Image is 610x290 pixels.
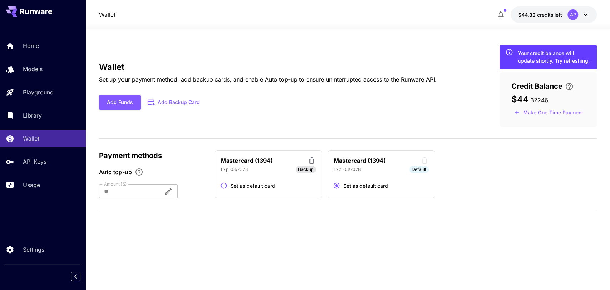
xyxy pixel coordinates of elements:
p: API Keys [23,157,46,166]
p: Exp: 08/2028 [334,166,361,173]
p: Mastercard (1394) [334,156,386,165]
span: Credit Balance [511,81,562,92]
span: Auto top-up [99,168,132,176]
p: Home [23,41,39,50]
p: Usage [23,181,40,189]
p: Wallet [23,134,39,143]
label: Amount ($) [104,181,127,187]
button: Add Funds [99,95,141,110]
p: Playground [23,88,54,97]
p: Payment methods [99,150,206,161]
p: Library [23,111,42,120]
button: Add Backup Card [141,95,207,109]
button: Enter your card details and choose an Auto top-up amount to avoid service interruptions. We'll au... [562,82,576,91]
p: Exp: 08/2028 [221,166,248,173]
div: AP [567,9,578,20]
button: Make a one-time, non-recurring payment [511,107,586,118]
a: Wallet [99,10,115,19]
span: $44 [511,94,528,104]
div: $44.32246 [518,11,562,19]
p: Settings [23,245,44,254]
p: Mastercard (1394) [221,156,273,165]
button: Enable Auto top-up to ensure uninterrupted service. We'll automatically bill the chosen amount wh... [132,168,146,176]
nav: breadcrumb [99,10,115,19]
span: $44.32 [518,12,537,18]
p: Models [23,65,43,73]
div: Collapse sidebar [76,270,86,283]
span: . 32246 [528,97,548,104]
button: $44.32246AP [511,6,597,23]
span: credits left [537,12,562,18]
span: Default [409,166,429,173]
span: Set as default card [343,182,388,190]
div: Your credit balance will update shortly. Try refreshing. [517,49,591,64]
span: Backup [298,166,313,173]
p: Set up your payment method, add backup cards, and enable Auto top-up to ensure uninterrupted acce... [99,75,437,84]
h3: Wallet [99,62,437,72]
span: Set as default card [230,182,275,190]
button: Collapse sidebar [71,272,80,281]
